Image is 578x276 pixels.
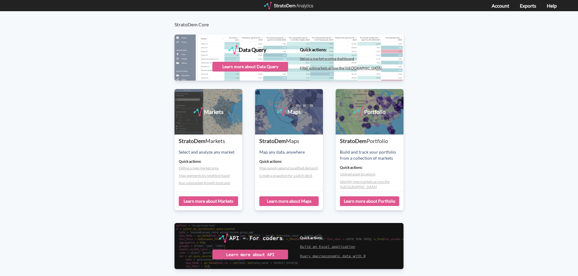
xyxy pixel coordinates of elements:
div: Build and track your portfolio from a collection of markets [340,149,404,161]
div: Data Query [239,45,266,54]
a: Upload asset locations [340,172,375,176]
a: Create a snapshot for a pitch deck [259,173,312,178]
div: Select and analyze any market [179,149,242,155]
div: Learn more about API [212,250,288,259]
div: StratoDem [259,137,323,145]
div: Learn more about Maps [259,196,319,206]
div: API - For coders [229,234,283,243]
a: Account [492,3,509,8]
a: Filter submarkets across the [GEOGRAPHIC_DATA] [300,66,382,70]
a: Run submarket growth forecasts [179,181,230,185]
h4: Quick actions: [300,236,366,240]
span: Maps [286,138,299,144]
a: Set up a market scoring dashboard [300,56,354,61]
h4: Quick actions: [300,47,382,52]
a: Identify new markets across the [GEOGRAPHIC_DATA] [340,179,390,189]
a: Exports [520,3,536,8]
div: StratoDem [340,137,404,145]
a: Help [547,3,557,8]
div: Learn more about Portfolio [340,196,399,206]
div: Learn more about Markets [179,196,238,206]
div: StratoDem [179,137,242,145]
a: Map segments by neighborhood [179,173,230,178]
a: Define a new market area [179,166,218,170]
a: Query macroeconomic data with R [300,254,366,258]
div: Map any data, anywhere [259,149,323,155]
span: Markets [205,138,225,144]
div: Learn more about Data Query [212,62,288,71]
div: Markets [204,107,224,116]
div: Portfolio [364,107,386,116]
h4: Quick actions: [179,159,242,163]
h4: Quick actions: [340,165,404,169]
h3: StratoDem Core [174,11,410,27]
a: Build an Excel application [300,244,355,249]
div: Maps [287,107,301,116]
a: Map supply against qualified demand [259,166,318,170]
h4: Quick actions: [259,159,323,163]
span: Portfolio [367,138,388,144]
